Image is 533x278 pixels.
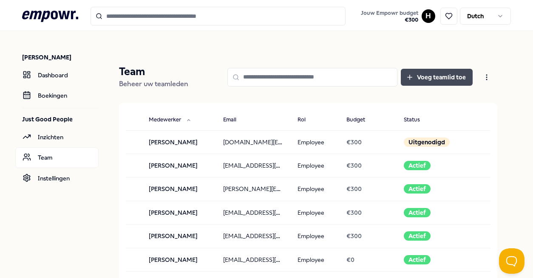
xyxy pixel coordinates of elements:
td: Employee [291,248,340,271]
span: € 300 [361,17,418,23]
span: € 300 [346,209,362,216]
input: Search for products, categories or subcategories [91,7,346,25]
a: Team [15,147,99,168]
button: Medewerker [142,112,198,129]
p: Team [119,65,188,79]
td: Employee [291,225,340,248]
button: Jouw Empowr budget€300 [359,8,420,25]
span: € 300 [346,162,362,169]
span: € 0 [346,256,354,263]
a: Inzichten [15,127,99,147]
p: [PERSON_NAME] [22,53,99,62]
td: [EMAIL_ADDRESS][DOMAIN_NAME] [216,225,291,248]
span: € 300 [346,139,362,146]
td: Employee [291,130,340,154]
td: [PERSON_NAME] [142,130,216,154]
td: [PERSON_NAME] [142,201,216,224]
td: [PERSON_NAME][EMAIL_ADDRESS][DOMAIN_NAME] [216,177,291,201]
iframe: Help Scout Beacon - Open [499,248,524,274]
td: [PERSON_NAME] [142,154,216,177]
button: Email [216,112,253,129]
td: Employee [291,201,340,224]
span: Beheer uw teamleden [119,80,188,88]
td: [EMAIL_ADDRESS][DOMAIN_NAME] [216,201,291,224]
p: Just Good People [22,115,99,124]
button: Voeg teamlid toe [401,69,473,86]
a: Dashboard [15,65,99,85]
td: Employee [291,177,340,201]
button: Open menu [476,69,497,86]
span: € 300 [346,185,362,192]
td: [PERSON_NAME] [142,177,216,201]
div: Actief [404,231,431,241]
button: H [422,9,435,23]
td: [EMAIL_ADDRESS][DOMAIN_NAME] [216,248,291,271]
div: Actief [404,161,431,170]
td: [DOMAIN_NAME][EMAIL_ADDRESS][DOMAIN_NAME] [216,130,291,154]
div: Actief [404,208,431,217]
td: Employee [291,154,340,177]
div: Uitgenodigd [404,138,450,147]
td: [PERSON_NAME] [142,248,216,271]
a: Instellingen [15,168,99,188]
div: Actief [404,184,431,194]
span: Jouw Empowr budget [361,10,418,17]
button: Budget [340,112,382,129]
button: Status [397,112,437,129]
span: € 300 [346,233,362,239]
td: [PERSON_NAME] [142,225,216,248]
td: [EMAIL_ADDRESS][DOMAIN_NAME] [216,154,291,177]
button: Rol [291,112,323,129]
div: Actief [404,255,431,264]
a: Boekingen [15,85,99,106]
a: Jouw Empowr budget€300 [357,7,422,25]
